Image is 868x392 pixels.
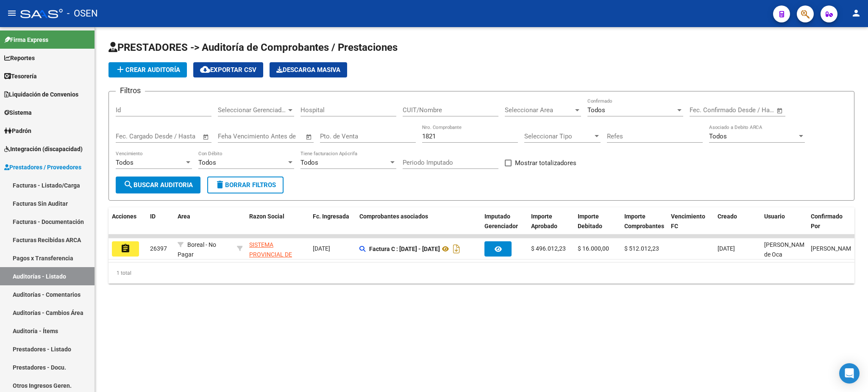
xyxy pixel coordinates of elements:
span: Crear Auditoría [115,66,180,74]
span: Razon Social [249,213,284,220]
mat-icon: cloud_download [200,64,210,75]
span: Reportes [4,53,35,63]
button: Borrar Filtros [207,177,284,193]
span: $ 496.012,23 [531,245,566,252]
span: Todos [709,133,727,140]
datatable-header-cell: Imputado Gerenciador [481,207,528,245]
span: ID [150,213,156,220]
button: Crear Auditoría [108,62,187,77]
span: Imputado Gerenciador [484,213,518,229]
span: PRESTADORES -> Auditoría de Comprobantes / Prestaciones [108,41,398,53]
span: Todos [300,159,318,166]
span: Prestadores / Proveedores [4,163,81,172]
span: Comprobantes asociados [359,213,428,220]
h3: Filtros [116,85,145,97]
datatable-header-cell: ID [147,207,174,245]
span: Area [178,213,190,220]
span: Confirmado Por [811,213,843,229]
datatable-header-cell: Usuario [761,207,807,245]
span: Vencimiento FC [671,213,705,229]
button: Buscar Auditoria [116,177,200,193]
span: Todos [198,159,216,166]
div: 1 total [108,262,854,284]
span: Importe Debitado [578,213,602,229]
span: Seleccionar Tipo [524,133,593,140]
span: Todos [587,106,605,114]
datatable-header-cell: Importe Comprobantes [621,207,668,245]
span: SISTEMA PROVINCIAL DE SALUD [249,241,292,268]
i: Descargar documento [451,242,462,256]
span: Acciones [112,213,136,220]
span: Importe Comprobantes [624,213,664,229]
span: Importe Aprobado [531,213,557,229]
span: Firma Express [4,35,48,44]
button: Open calendar [304,132,314,142]
datatable-header-cell: Confirmado Por [807,207,854,245]
div: Open Intercom Messenger [839,363,860,384]
span: Liquidación de Convenios [4,90,78,99]
app-download-masive: Descarga masiva de comprobantes (adjuntos) [270,62,347,77]
datatable-header-cell: Importe Aprobado [528,207,574,245]
datatable-header-cell: Importe Debitado [574,207,621,245]
input: End date [151,133,192,140]
span: Borrar Filtros [215,181,276,189]
datatable-header-cell: Razon Social [246,207,309,245]
span: Creado [718,213,737,220]
datatable-header-cell: Comprobantes asociados [356,207,481,245]
button: Open calendar [201,132,211,142]
span: [PERSON_NAME] de Oca [764,241,810,258]
span: $ 16.000,00 [578,245,609,252]
span: [PERSON_NAME] [811,245,856,252]
span: Padrón [4,126,31,135]
span: Integración (discapacidad) [4,144,83,154]
span: Tesorería [4,72,37,81]
datatable-header-cell: Creado [714,207,761,245]
mat-icon: search [123,179,134,190]
datatable-header-cell: Fc. Ingresada [309,207,356,245]
span: Buscar Auditoria [123,181,193,189]
button: Descarga Masiva [270,62,347,77]
span: Boreal - No Pagar [178,241,216,258]
button: Open calendar [775,106,785,116]
span: Todos [116,159,134,166]
span: Mostrar totalizadores [515,158,576,168]
span: - OSEN [67,4,98,23]
span: 26397 [150,245,167,252]
input: End date [725,106,766,114]
span: Seleccionar Area [505,106,573,114]
span: Exportar CSV [200,66,256,74]
input: Start date [690,106,717,114]
div: - 30691822849 [249,240,306,258]
strong: Factura C : [DATE] - [DATE] [369,246,440,252]
button: Exportar CSV [193,62,263,77]
mat-icon: assignment [120,243,131,254]
span: Seleccionar Gerenciador [218,106,287,114]
span: Sistema [4,108,32,117]
span: $ 512.012,23 [624,245,659,252]
span: Fc. Ingresada [313,213,349,220]
datatable-header-cell: Area [174,207,234,245]
mat-icon: person [851,8,861,18]
span: Descarga Masiva [276,66,340,74]
mat-icon: menu [7,8,17,18]
mat-icon: add [115,64,125,75]
span: [DATE] [718,245,735,252]
span: Usuario [764,213,785,220]
span: [DATE] [313,245,330,252]
datatable-header-cell: Vencimiento FC [668,207,714,245]
datatable-header-cell: Acciones [108,207,147,245]
input: Start date [116,133,143,140]
mat-icon: delete [215,179,225,190]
